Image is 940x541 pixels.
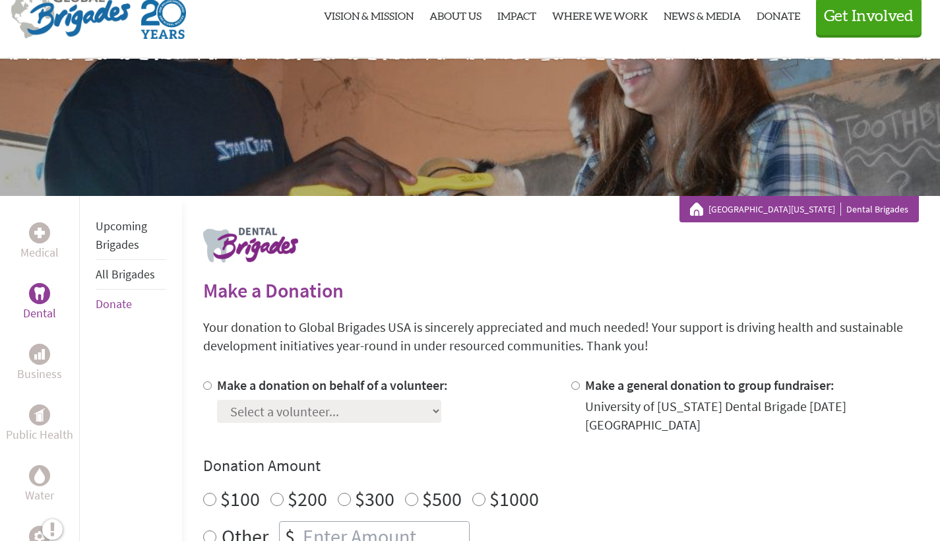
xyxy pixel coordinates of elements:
[34,228,45,238] img: Medical
[6,426,73,444] p: Public Health
[23,283,56,323] a: DentalDental
[17,365,62,383] p: Business
[203,318,919,355] p: Your donation to Global Brigades USA is sincerely appreciated and much needed! Your support is dr...
[220,486,260,511] label: $100
[585,397,919,434] div: University of [US_STATE] Dental Brigade [DATE] [GEOGRAPHIC_DATA]
[96,290,166,319] li: Donate
[203,455,919,476] h4: Donation Amount
[29,222,50,243] div: Medical
[690,203,908,216] div: Dental Brigades
[422,486,462,511] label: $500
[708,203,841,216] a: [GEOGRAPHIC_DATA][US_STATE]
[217,377,448,393] label: Make a donation on behalf of a volunteer:
[355,486,394,511] label: $300
[29,344,50,365] div: Business
[96,260,166,290] li: All Brigades
[29,465,50,486] div: Water
[25,486,54,505] p: Water
[585,377,834,393] label: Make a general donation to group fundraiser:
[29,283,50,304] div: Dental
[489,486,539,511] label: $1000
[824,9,914,24] span: Get Involved
[20,243,59,262] p: Medical
[20,222,59,262] a: MedicalMedical
[6,404,73,444] a: Public HealthPublic Health
[96,218,147,252] a: Upcoming Brigades
[288,486,327,511] label: $200
[34,287,45,300] img: Dental
[29,404,50,426] div: Public Health
[17,344,62,383] a: BusinessBusiness
[96,267,155,282] a: All Brigades
[34,349,45,360] img: Business
[203,228,298,263] img: logo-dental.png
[96,212,166,260] li: Upcoming Brigades
[203,278,919,302] h2: Make a Donation
[23,304,56,323] p: Dental
[96,296,132,311] a: Donate
[34,468,45,483] img: Water
[25,465,54,505] a: WaterWater
[34,408,45,422] img: Public Health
